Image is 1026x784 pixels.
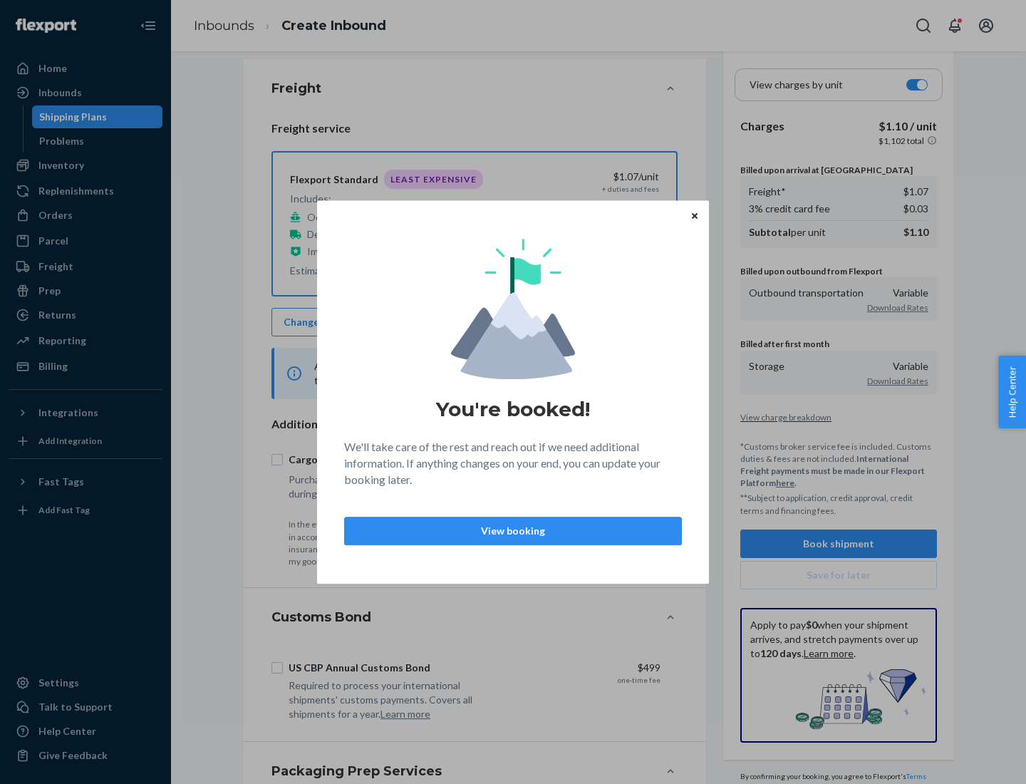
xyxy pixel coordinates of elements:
[451,239,575,379] img: svg+xml,%3Csvg%20viewBox%3D%220%200%20174%20197%22%20fill%3D%22none%22%20xmlns%3D%22http%3A%2F%2F...
[356,524,670,538] p: View booking
[344,517,682,545] button: View booking
[344,439,682,488] p: We'll take care of the rest and reach out if we need additional information. If anything changes ...
[436,396,590,422] h1: You're booked!
[688,207,702,223] button: Close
